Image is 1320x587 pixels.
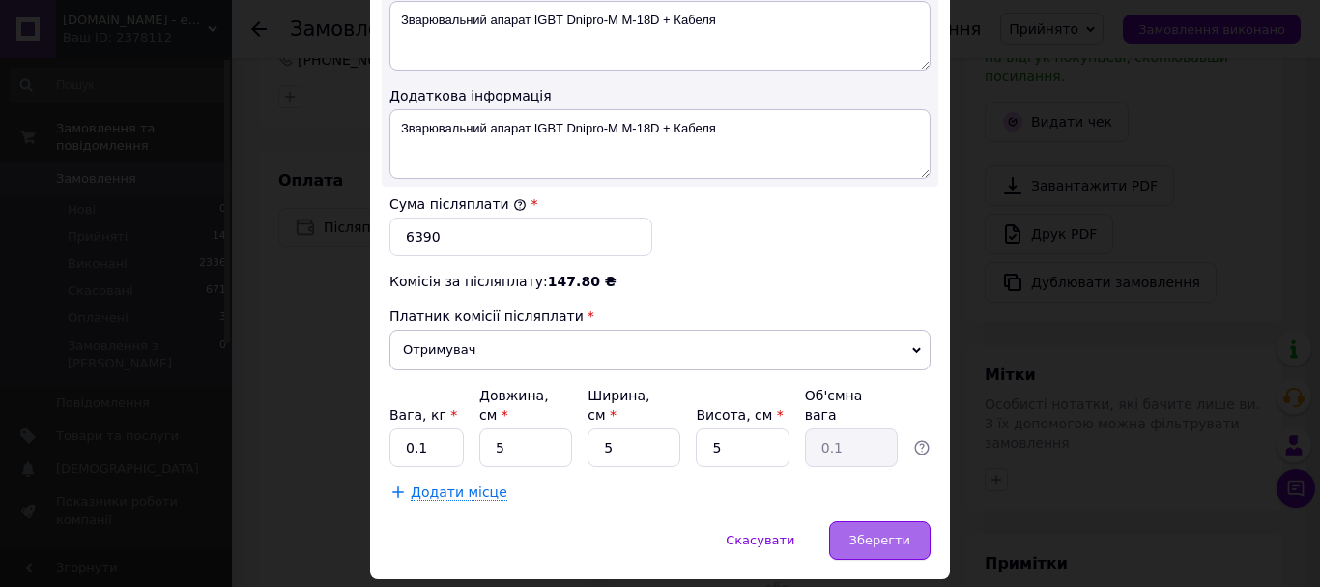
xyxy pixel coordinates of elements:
[389,330,931,370] span: Отримувач
[389,196,527,212] label: Сума післяплати
[411,484,507,501] span: Додати місце
[479,388,549,423] label: Довжина, см
[588,388,649,423] label: Ширина, см
[696,407,783,423] label: Висота, см
[805,386,898,425] div: Об'ємна вага
[849,533,910,547] span: Зберегти
[548,274,617,289] span: 147.80 ₴
[389,308,584,324] span: Платник комісії післяплати
[389,272,931,291] div: Комісія за післяплату:
[389,1,931,71] textarea: Зварювальний апарат IGBT Dnipro-M M-18D + Кабеля
[389,407,457,423] label: Вага, кг
[389,86,931,105] div: Додаткова інформація
[726,533,794,547] span: Скасувати
[389,109,931,179] textarea: Зварювальний апарат IGBT Dnipro-M M-18D + Кабеля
